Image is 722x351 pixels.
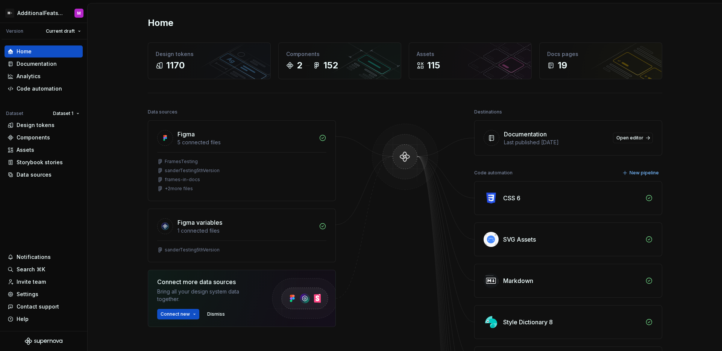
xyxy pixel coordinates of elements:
span: Connect new [161,311,190,317]
div: M [77,10,81,16]
a: Open editor [613,133,653,143]
div: 1 connected files [177,227,314,235]
a: Docs pages19 [539,42,662,79]
div: Assets [17,146,34,154]
div: Notifications [17,253,51,261]
div: M- [5,9,14,18]
div: Components [286,50,393,58]
a: Documentation [5,58,83,70]
a: Analytics [5,70,83,82]
div: + 2 more files [165,186,193,192]
div: Markdown [503,276,533,285]
a: Figma5 connected filesFramesTestingsanderTesting5thVersionframes-in-docs+2more files [148,120,336,201]
div: Code automation [17,85,62,92]
div: Figma variables [177,218,222,227]
button: Contact support [5,301,83,313]
div: 19 [558,59,567,71]
div: Destinations [474,107,502,117]
a: Design tokens [5,119,83,131]
a: Assets115 [409,42,532,79]
div: frames-in-docs [165,177,200,183]
a: Components [5,132,83,144]
a: Data sources [5,169,83,181]
div: Design tokens [17,121,55,129]
div: Bring all your design system data together. [157,288,259,303]
div: Figma [177,130,195,139]
div: 2 [297,59,302,71]
a: Home [5,45,83,57]
button: Dataset 1 [50,108,83,119]
div: Connect more data sources [157,277,259,286]
div: Components [17,134,50,141]
span: New pipeline [629,170,659,176]
a: Storybook stories [5,156,83,168]
div: Documentation [17,60,57,68]
a: Figma variables1 connected filessanderTesting5thVersion [148,209,336,262]
div: SVG Assets [503,235,536,244]
a: Invite team [5,276,83,288]
div: Docs pages [547,50,654,58]
button: Current draft [42,26,84,36]
button: Search ⌘K [5,263,83,275]
div: Invite team [17,278,46,286]
div: Data sources [148,107,177,117]
div: CSS 6 [503,194,520,203]
svg: Supernova Logo [25,337,62,345]
a: Assets [5,144,83,156]
div: Contact support [17,303,59,310]
span: Open editor [616,135,643,141]
button: Notifications [5,251,83,263]
button: M-AdditionalFeatsTestM [2,5,86,21]
div: Assets [417,50,524,58]
div: sanderTesting5thVersion [165,168,220,174]
div: 152 [323,59,338,71]
div: Code automation [474,168,513,178]
div: Style Dictionary 8 [503,318,553,327]
div: FramesTesting [165,159,198,165]
button: Connect new [157,309,199,319]
div: Version [6,28,23,34]
div: Documentation [504,130,547,139]
div: AdditionalFeatsTest [17,9,65,17]
h2: Home [148,17,173,29]
a: Components2152 [278,42,401,79]
div: Last published [DATE] [504,139,608,146]
div: 1170 [166,59,185,71]
div: 115 [427,59,440,71]
span: Dataset 1 [53,110,73,116]
span: Current draft [46,28,75,34]
button: Dismiss [204,309,228,319]
div: Search ⌘K [17,266,45,273]
div: Dataset [6,110,23,116]
button: New pipeline [620,168,662,178]
div: Analytics [17,73,41,80]
div: Storybook stories [17,159,63,166]
div: sanderTesting5thVersion [165,247,220,253]
div: Data sources [17,171,52,179]
a: Settings [5,288,83,300]
div: Home [17,48,32,55]
div: Design tokens [156,50,263,58]
span: Dismiss [207,311,225,317]
div: Help [17,315,29,323]
button: Help [5,313,83,325]
a: Code automation [5,83,83,95]
div: 5 connected files [177,139,314,146]
a: Design tokens1170 [148,42,271,79]
div: Settings [17,290,38,298]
